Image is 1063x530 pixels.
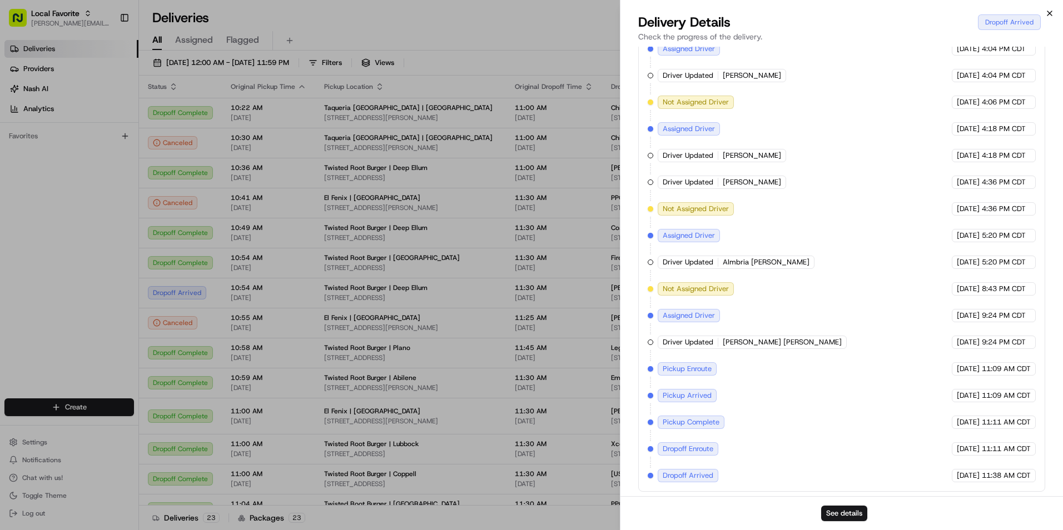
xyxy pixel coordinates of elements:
div: Past conversations [11,144,74,153]
span: Not Assigned Driver [663,97,729,107]
button: See details [821,506,867,521]
span: 9:24 PM CDT [982,337,1026,347]
span: Knowledge Base [22,218,85,229]
span: Pickup Complete [663,417,719,427]
div: Start new chat [50,106,182,117]
a: Powered byPylon [78,245,135,254]
span: • [150,172,153,181]
span: [DATE] [957,151,980,161]
span: Almbria [PERSON_NAME] [723,257,809,267]
span: [DATE] [957,444,980,454]
span: 8:43 PM CDT [982,284,1026,294]
span: Dropoff Enroute [663,444,713,454]
span: Pylon [111,246,135,254]
span: [DATE] [957,257,980,267]
p: Welcome 👋 [11,44,202,62]
span: 4:36 PM CDT [982,177,1026,187]
span: [DATE] [957,337,980,347]
div: We're available if you need us! [50,117,153,126]
span: [DATE] [156,172,178,181]
img: 1732323095091-59ea418b-cfe3-43c8-9ae0-d0d06d6fd42c [23,106,43,126]
span: [DATE] [957,44,980,54]
span: [PERSON_NAME] [723,71,781,81]
span: [DATE] [957,97,980,107]
div: 📗 [11,219,20,228]
span: [DATE] [957,204,980,214]
span: 4:18 PM CDT [982,124,1026,134]
span: 11:11 AM CDT [982,417,1031,427]
a: 📗Knowledge Base [7,214,90,234]
span: Assigned Driver [663,231,715,241]
span: Driver Updated [663,177,713,187]
img: 1736555255976-a54dd68f-1ca7-489b-9aae-adbdc363a1c4 [22,173,31,182]
span: 11:09 AM CDT [982,391,1031,401]
img: 1736555255976-a54dd68f-1ca7-489b-9aae-adbdc363a1c4 [11,106,31,126]
span: [DATE] [957,391,980,401]
span: Delivery Details [638,13,731,31]
span: [PERSON_NAME] [723,151,781,161]
img: Nash [11,11,33,33]
div: 💻 [94,219,103,228]
span: 11:38 AM CDT [982,471,1031,481]
span: Dropoff Arrived [663,471,713,481]
span: Driver Updated [663,151,713,161]
a: 💻API Documentation [90,214,183,234]
span: 4:36 PM CDT [982,204,1026,214]
span: [DATE] [957,71,980,81]
span: 4:04 PM CDT [982,71,1026,81]
span: [DATE] [957,311,980,321]
span: Pickup Enroute [663,364,712,374]
span: [DATE] [957,284,980,294]
span: Assigned Driver [663,124,715,134]
span: [DATE] [957,417,980,427]
span: Driver Updated [663,71,713,81]
span: 4:04 PM CDT [982,44,1026,54]
p: Check the progress of the delivery. [638,31,1045,42]
span: 11:11 AM CDT [982,444,1031,454]
span: 5:20 PM CDT [982,231,1026,241]
span: Not Assigned Driver [663,284,729,294]
span: [DATE] [957,124,980,134]
span: [DATE] [957,364,980,374]
span: Driver Updated [663,337,713,347]
span: Pickup Arrived [663,391,712,401]
span: Driver Updated [663,257,713,267]
span: Not Assigned Driver [663,204,729,214]
span: API Documentation [105,218,178,229]
span: Assigned Driver [663,311,715,321]
span: [DATE] [957,231,980,241]
span: 4:18 PM CDT [982,151,1026,161]
button: See all [172,142,202,156]
span: [DATE] [957,177,980,187]
span: Assigned Driver [663,44,715,54]
input: Clear [29,72,183,83]
img: Dianne Alexi Soriano [11,162,29,179]
span: [DATE] [957,471,980,481]
span: [PERSON_NAME] [PERSON_NAME] [723,337,842,347]
span: 11:09 AM CDT [982,364,1031,374]
span: [PERSON_NAME] [PERSON_NAME] [34,172,147,181]
span: 4:06 PM CDT [982,97,1026,107]
span: [PERSON_NAME] [723,177,781,187]
span: 5:20 PM CDT [982,257,1026,267]
span: 9:24 PM CDT [982,311,1026,321]
button: Start new chat [189,109,202,123]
